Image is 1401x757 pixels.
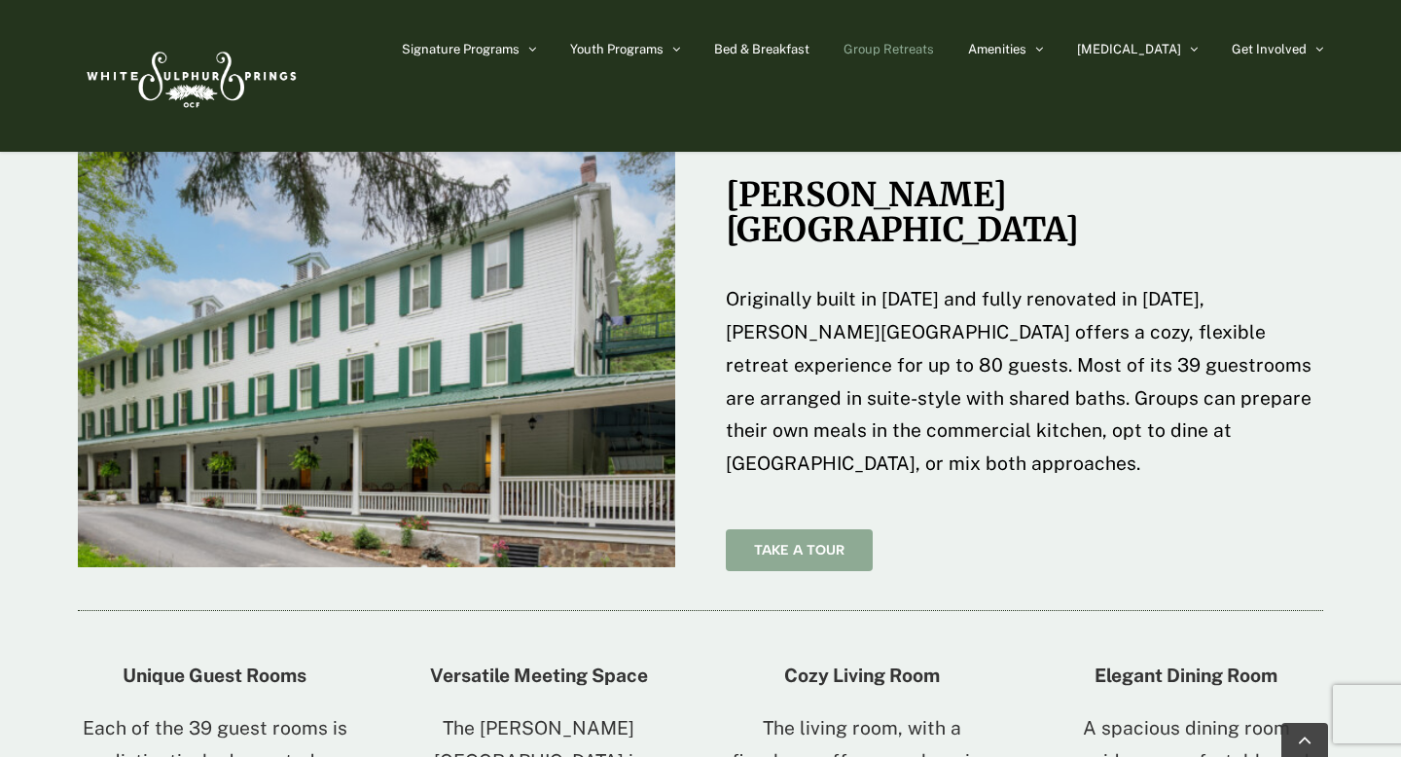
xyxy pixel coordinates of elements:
[123,665,306,686] strong: Unique Guest Rooms
[78,30,302,122] img: White Sulphur Springs Logo
[726,288,1311,474] span: Originally built in [DATE] and fully renovated in [DATE], [PERSON_NAME][GEOGRAPHIC_DATA] offers a...
[78,119,676,567] img: harrison-hero-image
[754,542,844,559] span: Take A Tour
[570,43,664,55] span: Youth Programs
[844,43,934,55] span: Group Retreats
[784,665,940,686] strong: Cozy Living Room
[1095,665,1277,686] strong: Elegant Dining Room
[402,43,520,55] span: Signature Programs
[430,665,648,686] strong: Versatile Meeting Space
[726,529,873,571] a: Take A Tour
[1077,43,1181,55] span: [MEDICAL_DATA]
[726,174,1079,250] span: [PERSON_NAME][GEOGRAPHIC_DATA]
[1232,43,1307,55] span: Get Involved
[968,43,1026,55] span: Amenities
[714,43,809,55] span: Bed & Breakfast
